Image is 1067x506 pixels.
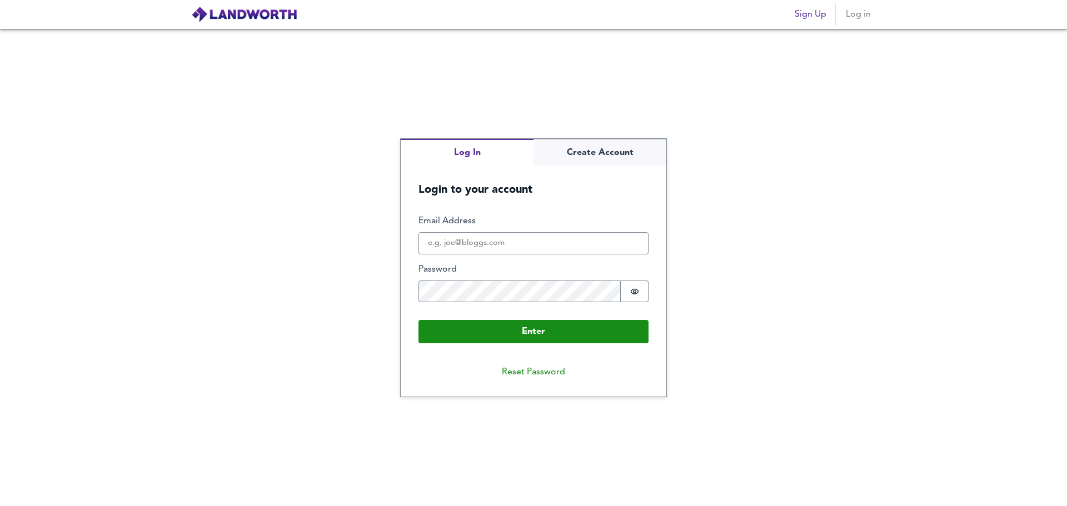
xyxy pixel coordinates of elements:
button: Reset Password [493,361,574,383]
span: Sign Up [795,7,826,22]
label: Password [418,263,649,276]
button: Enter [418,320,649,343]
button: Show password [621,280,649,303]
label: Email Address [418,215,649,228]
button: Create Account [533,139,666,166]
input: e.g. joe@bloggs.com [418,232,649,254]
h5: Login to your account [401,166,666,197]
img: logo [191,6,297,23]
button: Log In [401,139,533,166]
button: Sign Up [790,3,831,26]
button: Log in [840,3,876,26]
span: Log in [845,7,871,22]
